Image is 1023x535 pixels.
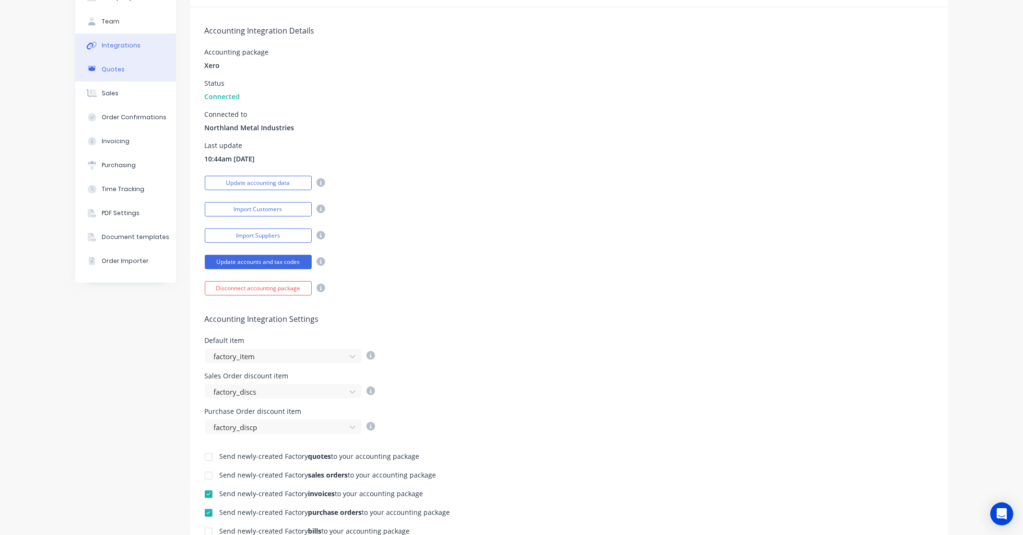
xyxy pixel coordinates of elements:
[205,337,375,344] div: Default item
[990,502,1013,525] div: Open Intercom Messenger
[75,153,176,177] button: Purchasing
[75,129,176,153] button: Invoicing
[220,490,423,497] div: Send newly-created Factory to your accounting package
[75,81,176,105] button: Sales
[205,123,294,133] span: Northland Metal Industries
[102,233,169,241] div: Document templates
[75,57,176,81] button: Quotes
[102,113,166,122] div: Order Confirmations
[205,80,240,87] div: Status
[75,34,176,57] button: Integrations
[102,161,136,170] div: Purchasing
[308,452,331,461] b: quotes
[102,137,129,146] div: Invoicing
[102,41,141,50] div: Integrations
[75,249,176,273] button: Order Importer
[220,509,450,516] div: Send newly-created Factory to your accounting package
[205,202,312,216] button: Import Customers
[102,17,119,26] div: Team
[102,65,125,74] div: Quotes
[102,209,140,217] div: PDF Settings
[205,255,312,269] button: Update accounts and tax codes
[205,228,312,243] button: Import Suppliers
[220,453,420,460] div: Send newly-created Factory to your accounting package
[75,177,176,201] button: Time Tracking
[308,489,335,498] b: invoices
[205,60,220,70] span: Xero
[205,111,294,118] div: Connected to
[75,225,176,249] button: Document templates
[205,142,255,149] div: Last update
[308,508,362,517] b: purchase orders
[75,10,176,34] button: Team
[205,408,375,415] div: Purchase Order discount item
[205,91,240,102] span: Connected
[205,176,312,190] button: Update accounting data
[205,154,255,164] span: 10:44am [DATE]
[205,373,375,379] div: Sales Order discount item
[102,257,149,265] div: Order Importer
[220,528,410,535] div: Send newly-created Factory to your accounting package
[220,472,436,478] div: Send newly-created Factory to your accounting package
[205,26,934,35] h5: Accounting Integration Details
[205,315,934,324] h5: Accounting Integration Settings
[75,105,176,129] button: Order Confirmations
[308,470,348,479] b: sales orders
[75,201,176,225] button: PDF Settings
[205,49,269,56] div: Accounting package
[205,281,312,296] button: Disconnect accounting package
[102,89,118,98] div: Sales
[102,185,144,194] div: Time Tracking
